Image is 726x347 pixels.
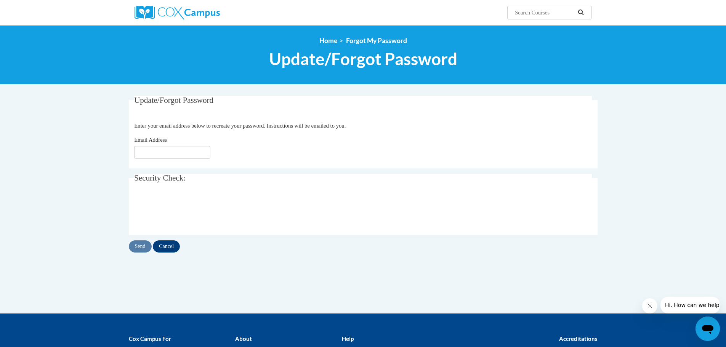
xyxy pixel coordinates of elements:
[575,8,587,17] button: Search
[642,298,657,313] iframe: Close message
[514,8,575,17] input: Search Courses
[696,317,720,341] iframe: Button to launch messaging window
[559,335,598,342] b: Accreditations
[129,335,171,342] b: Cox Campus For
[5,5,62,11] span: Hi. How can we help?
[134,173,186,182] span: Security Check:
[346,37,407,45] span: Forgot My Password
[135,6,279,19] a: Cox Campus
[235,335,252,342] b: About
[342,335,354,342] b: Help
[134,96,213,105] span: Update/Forgot Password
[153,240,180,253] input: Cancel
[319,37,337,45] a: Home
[134,137,167,143] span: Email Address
[660,297,720,313] iframe: Message from company
[134,123,346,129] span: Enter your email address below to recreate your password. Instructions will be emailed to you.
[135,6,220,19] img: Cox Campus
[134,146,210,159] input: Email
[269,49,457,69] span: Update/Forgot Password
[134,196,250,225] iframe: reCAPTCHA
